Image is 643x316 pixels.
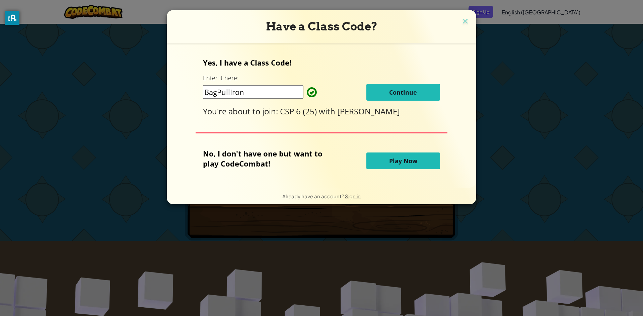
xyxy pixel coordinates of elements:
[282,193,345,199] span: Already have an account?
[203,148,333,169] p: No, I don't have one but want to play CodeCombat!
[461,17,470,27] img: close icon
[203,58,440,68] p: Yes, I have a Class Code!
[389,88,417,96] span: Continue
[203,106,280,117] span: You're about to join:
[389,157,417,165] span: Play Now
[5,11,19,25] button: privacy banner
[280,106,319,117] span: CSP 6 (25)
[203,74,238,82] label: Enter it here:
[266,20,377,33] span: Have a Class Code?
[345,193,361,199] a: Sign in
[337,106,400,117] span: [PERSON_NAME]
[366,152,440,169] button: Play Now
[366,84,440,101] button: Continue
[319,106,337,117] span: with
